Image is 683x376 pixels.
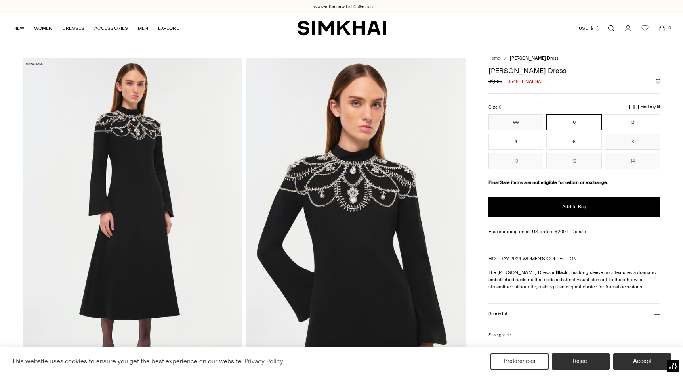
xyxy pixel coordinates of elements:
[654,20,670,36] a: Open cart modal
[510,56,558,61] span: [PERSON_NAME] Dress
[499,104,502,110] span: 0
[613,353,671,370] button: Accept
[603,20,619,36] a: Open search modal
[556,269,569,275] strong: Black.
[158,19,179,37] a: EXPLORE
[571,228,586,235] a: Details
[13,19,24,37] a: NEW
[605,153,660,169] button: 14
[488,114,544,130] button: 00
[605,114,660,130] button: 2
[34,19,53,37] a: WOMEN
[488,269,661,290] p: The [PERSON_NAME] Dress in This long sleeve midi features a dramatic, embellished neckline that a...
[552,353,610,370] button: Reject
[504,55,506,62] div: /
[562,203,586,210] span: Add to Bag
[579,19,600,37] button: USD $
[297,20,386,36] a: SIMKHAI
[243,355,284,368] a: Privacy Policy (opens in a new tab)
[656,79,660,84] button: Add to Wishlist
[94,19,128,37] a: ACCESSORIES
[605,134,660,150] button: 8
[620,20,636,36] a: Go to the account page
[488,304,661,324] button: Size & Fit
[490,353,549,370] button: Preferences
[488,153,544,169] button: 10
[488,311,508,316] h3: Size & Fit
[488,197,661,217] button: Add to Bag
[546,134,602,150] button: 6
[488,55,661,62] nav: breadcrumbs
[546,153,602,169] button: 12
[488,67,661,74] h1: [PERSON_NAME] Dress
[546,114,602,130] button: 0
[488,256,577,261] a: HOLIDAY 2024 WOMEN'S COLLECTION
[488,331,511,338] a: Size guide
[488,228,661,235] div: Free shipping on all US orders $200+
[488,134,544,150] button: 4
[488,180,608,185] strong: Final Sale items are not eligible for return or exchange.
[666,24,673,31] span: 0
[488,103,502,111] label: Size:
[488,78,502,85] s: $1,095
[12,357,243,365] span: This website uses cookies to ensure you get the best experience on our website.
[637,20,653,36] a: Wishlist
[507,78,519,85] span: $548
[311,4,373,10] a: Discover the new Fall Collection
[138,19,148,37] a: MEN
[62,19,84,37] a: DRESSES
[488,56,500,61] a: Home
